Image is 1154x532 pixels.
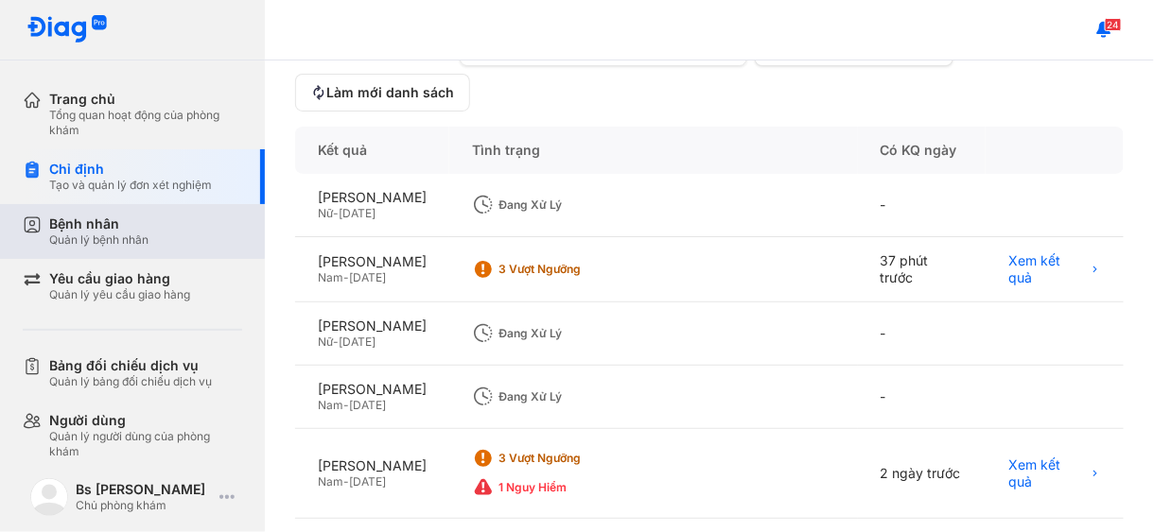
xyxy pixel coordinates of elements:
div: Bs [PERSON_NAME] [76,481,212,498]
div: Đang xử lý [498,389,650,404]
div: [PERSON_NAME] [318,189,427,206]
div: Bảng đối chiếu dịch vụ [49,357,212,374]
span: [DATE] [339,335,376,349]
span: Nam [318,398,343,412]
span: Nữ [318,206,333,220]
div: 3 Vượt ngưỡng [498,262,650,277]
div: Kết quả [295,127,449,174]
div: Yêu cầu giao hàng [49,270,190,287]
div: [PERSON_NAME] [318,381,427,398]
div: Chỉ định [49,161,212,178]
span: Làm mới danh sách [326,84,454,101]
div: Quản lý người dùng của phòng khám [49,429,242,459]
div: Chủ phòng khám [76,498,212,513]
div: - [858,174,987,237]
span: [DATE] [349,398,386,412]
img: logo [30,478,68,516]
div: - [858,366,987,429]
div: Người dùng [49,412,242,429]
span: Nam [318,474,343,489]
div: Có KQ ngày [858,127,987,174]
div: [PERSON_NAME] [318,317,427,335]
span: Nữ [318,335,333,349]
span: Xem kết quả [1008,456,1086,490]
div: Đang xử lý [498,326,650,341]
div: [PERSON_NAME] [318,253,427,270]
div: Quản lý bảng đối chiếu dịch vụ [49,374,212,389]
div: Trang chủ [49,91,242,108]
span: Xem kết quả [1008,252,1086,286]
div: 1 Nguy hiểm [498,480,650,495]
span: - [343,474,349,489]
div: Bệnh nhân [49,215,149,232]
div: 2 ngày trước [858,429,987,519]
div: 3 Vượt ngưỡng [498,451,650,466]
div: Quản lý yêu cầu giao hàng [49,287,190,302]
div: Tạo và quản lý đơn xét nghiệm [49,178,212,193]
span: Nam [318,270,343,284]
span: - [343,398,349,412]
div: Quản lý bệnh nhân [49,232,149,248]
span: 24 [1105,18,1122,31]
div: Tình trạng [449,127,858,174]
span: [DATE] [349,270,386,284]
span: - [333,206,339,220]
img: logo [26,15,108,44]
div: Tổng quan hoạt động của phòng khám [49,108,242,138]
div: Đang xử lý [498,197,650,213]
div: - [858,302,987,366]
span: - [333,335,339,349]
button: Làm mới danh sách [295,74,470,112]
div: 37 phút trước [858,237,987,302]
span: [DATE] [339,206,376,220]
span: - [343,270,349,284]
div: [PERSON_NAME] [318,457,427,474]
span: [DATE] [349,474,386,489]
